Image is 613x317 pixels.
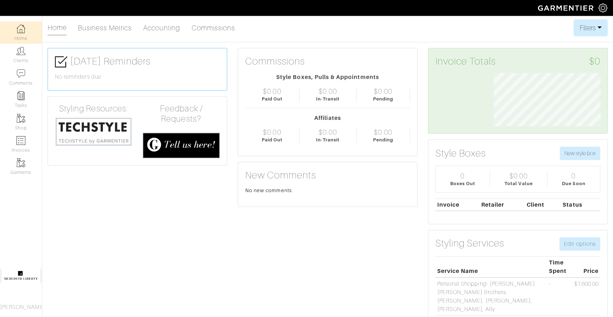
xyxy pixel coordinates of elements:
[547,278,572,315] td: -
[589,55,600,67] span: $0
[373,136,393,143] div: Pending
[192,21,235,35] a: Commissions
[373,96,393,102] div: Pending
[55,55,220,68] h3: [DATE] Reminders
[17,114,25,123] img: garments-icon-b7da505a4dc4fd61783c78ac3ca0ef83fa9d6f193b1c9dc38574b1d14d53ca28.png
[245,114,410,122] div: Affiliates
[534,2,599,14] img: garmentier-logo-header-white-b43fb05a5012e4ada735d5af1a66efaba907eab6374d6393d1fbf88cb4ef424d.png
[599,4,607,12] img: gear-icon-white-bd11855cb880d31180b6d7d6211b90ccbf57a29d726f0c71d8c61bd08dd39cc2.png
[561,199,600,211] th: Status
[435,55,600,67] h3: Invoice Totals
[143,104,220,124] h4: Feedback / Requests?
[318,87,337,96] div: $0.00
[245,73,410,81] div: Style Boxes, Pulls & Appointments
[571,172,576,180] div: 0
[143,133,220,158] img: feedback_requests-3821251ac2bd56c73c230f3229a5b25d6eb027adea667894f41107c140538ee0.png
[509,172,528,180] div: $0.00
[262,136,283,143] div: Paid Out
[17,47,25,55] img: clients-icon-6bae9207a08558b7cb47a8932f037763ab4055f8c8b6bfacd5dc20c3e0201464.png
[560,147,600,160] button: New style box
[55,117,132,146] img: techstyle-93310999766a10050dc78ceb7f971a75838126fd19372ce40ba20cdf6a89b94b.png
[435,199,479,211] th: Invoice
[504,180,533,187] div: Total Value
[17,69,25,78] img: comment-icon-a0a6a9ef722e966f86d9cbdc48e553b5cf19dbc54f86b18d962a5391bc8f6eb6.png
[316,96,340,102] div: In-Transit
[17,24,25,33] img: dashboard-icon-dbcd8f5a0b271acd01030246c82b418ddd0df26cd7fceb0bd07c9910d44c42f6.png
[374,87,392,96] div: $0.00
[262,96,283,102] div: Paid Out
[525,199,561,211] th: Client
[55,104,132,114] h4: Styling Resources:
[435,278,547,315] td: Personal Shopping- [PERSON_NAME] [PERSON_NAME] Brothers, [PERSON_NAME], [PERSON_NAME], [PERSON_NA...
[547,257,572,278] th: Time Spent
[374,128,392,136] div: $0.00
[435,147,486,159] h3: Style Boxes
[450,180,475,187] div: Boxes Out
[17,158,25,167] img: garments-icon-b7da505a4dc4fd61783c78ac3ca0ef83fa9d6f193b1c9dc38574b1d14d53ca28.png
[263,87,281,96] div: $0.00
[143,21,180,35] a: Accounting
[245,169,410,181] h3: New Comments
[460,172,465,180] div: 0
[78,21,132,35] a: Business Metrics
[574,19,608,36] button: Filters
[316,136,340,143] div: In-Transit
[435,237,504,249] h3: Styling Services
[479,199,525,211] th: Retailer
[245,187,410,194] div: No new comments
[572,257,600,278] th: Price
[55,74,220,80] h6: No reminders due
[435,257,547,278] th: Service Name
[48,20,67,36] a: Home
[263,128,281,136] div: $0.00
[559,237,600,251] a: Edit options
[562,180,585,187] div: Due Soon
[245,55,305,67] h3: Commissions
[17,136,25,145] img: orders-icon-0abe47150d42831381b5fb84f609e132dff9fe21cb692f30cb5eec754e2cba89.png
[318,128,337,136] div: $0.00
[572,278,600,315] td: $1,600.00
[55,56,67,68] img: check-box-icon-36a4915ff3ba2bd8f6e4f29bc755bb66becd62c870f447fc0dd1365fcfddab58.png
[17,91,25,100] img: reminder-icon-8004d30b9f0a5d33ae49ab947aed9ed385cf756f9e5892f1edd6e32f2345188e.png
